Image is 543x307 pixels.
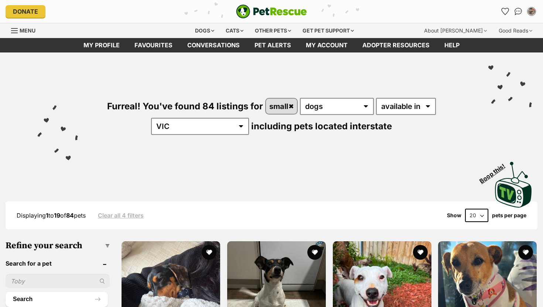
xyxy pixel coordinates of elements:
[127,38,180,52] a: Favourites
[499,6,537,17] ul: Account quick links
[495,155,532,209] a: Boop this!
[6,5,45,18] a: Donate
[236,4,307,18] a: PetRescue
[250,23,296,38] div: Other pets
[266,99,297,114] a: small
[20,27,35,34] span: Menu
[66,212,74,219] strong: 84
[495,162,532,208] img: PetRescue TV logo
[528,8,535,15] img: Philippa Sheehan profile pic
[76,38,127,52] a: My profile
[419,23,492,38] div: About [PERSON_NAME]
[46,212,48,219] strong: 1
[11,23,41,37] a: Menu
[499,6,511,17] a: Favourites
[107,101,263,112] span: Furreal! You've found 84 listings for
[54,212,60,219] strong: 19
[518,245,533,260] button: favourite
[221,23,249,38] div: Cats
[437,38,467,52] a: Help
[298,38,355,52] a: My account
[6,292,108,307] button: Search
[98,212,144,219] a: Clear all 4 filters
[526,6,537,17] button: My account
[236,4,307,18] img: logo-e224e6f780fb5917bec1dbf3a21bbac754714ae5b6737aabdf751b685950b380.svg
[6,241,110,251] h3: Refine your search
[180,38,247,52] a: conversations
[492,212,526,218] label: pets per page
[247,38,298,52] a: Pet alerts
[6,260,110,267] header: Search for a pet
[6,274,110,288] input: Toby
[202,245,216,260] button: favourite
[17,212,86,219] span: Displaying to of pets
[512,6,524,17] a: Conversations
[190,23,219,38] div: Dogs
[515,8,522,15] img: chat-41dd97257d64d25036548639549fe6c8038ab92f7586957e7f3b1b290dea8141.svg
[307,245,322,260] button: favourite
[494,23,537,38] div: Good Reads
[297,23,359,38] div: Get pet support
[355,38,437,52] a: Adopter resources
[413,245,427,260] button: favourite
[478,158,512,184] span: Boop this!
[447,212,461,218] span: Show
[251,121,392,132] span: including pets located interstate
